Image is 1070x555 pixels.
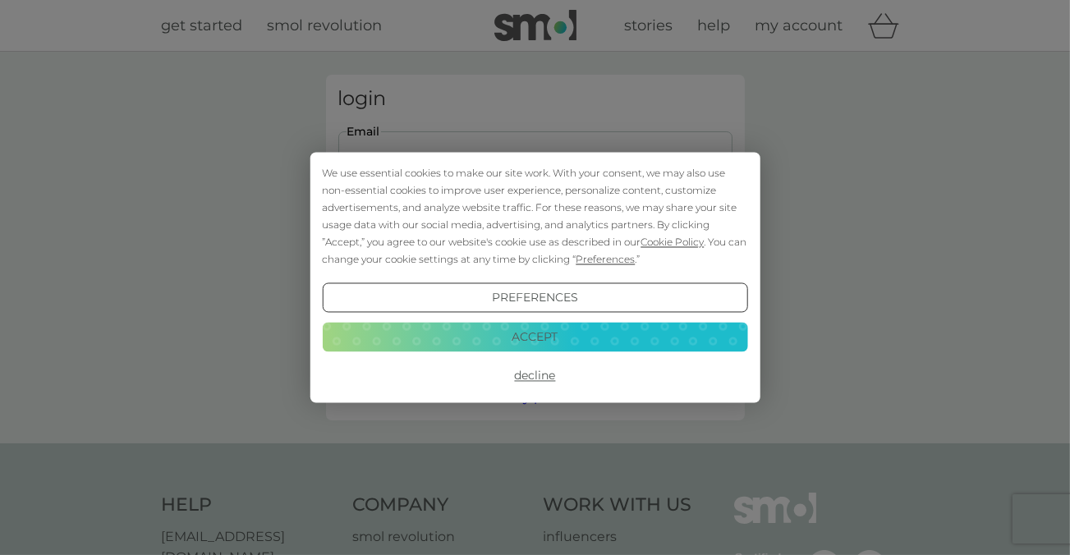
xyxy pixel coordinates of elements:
[322,322,747,351] button: Accept
[641,236,704,249] span: Cookie Policy
[576,254,635,266] span: Preferences
[322,361,747,391] button: Decline
[322,165,747,268] div: We use essential cookies to make our site work. With your consent, we may also use non-essential ...
[310,153,760,403] div: Cookie Consent Prompt
[322,283,747,313] button: Preferences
